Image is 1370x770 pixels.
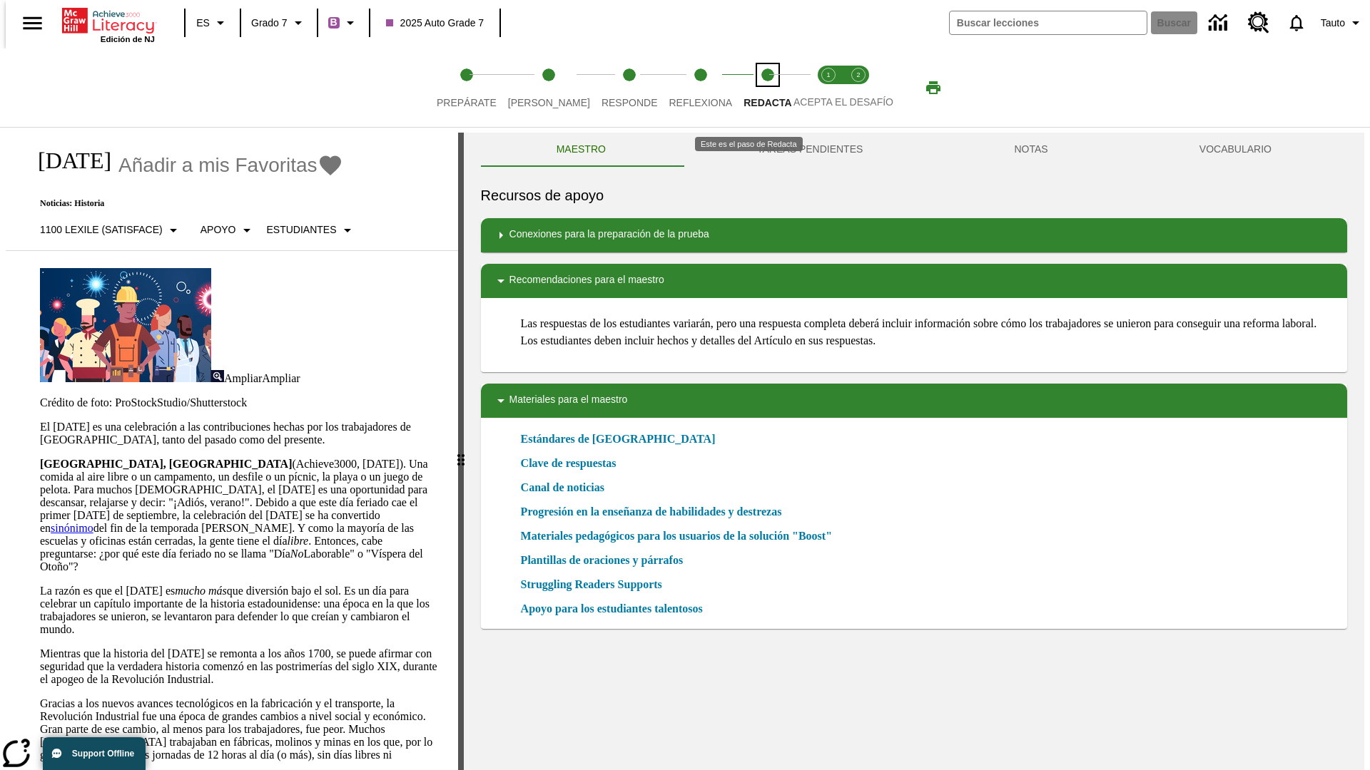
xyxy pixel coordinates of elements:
a: Materiales pedagógicos para los usuarios de la solución "Boost", Se abrirá en una nueva ventana o... [521,528,832,545]
strong: [GEOGRAPHIC_DATA], [GEOGRAPHIC_DATA] [40,458,292,470]
button: Acepta el desafío lee step 1 of 2 [808,48,849,127]
p: Conexiones para la preparación de la prueba [509,227,709,244]
div: Instructional Panel Tabs [481,133,1347,167]
div: reading [6,133,458,763]
button: Prepárate step 1 of 5 [425,48,508,127]
p: (Achieve3000, [DATE]). Una comida al aire libre o un campamento, un desfile o un pícnic, la playa... [40,458,441,573]
span: ES [196,16,210,31]
p: 1100 Lexile (Satisface) [40,222,163,237]
p: Materiales para el maestro [509,392,628,409]
a: Plantillas de oraciones y párrafos, Se abrirá en una nueva ventana o pestaña [521,552,684,569]
span: ACEPTA EL DESAFÍO [793,96,893,108]
div: Conexiones para la preparación de la prueba [481,218,1347,252]
span: Responde [602,97,658,108]
div: Recomendaciones para el maestro [481,264,1347,298]
button: Redacta step 5 of 5 [732,48,803,127]
button: Acepta el desafío contesta step 2 of 2 [838,48,879,127]
button: Perfil/Configuración [1315,10,1370,36]
div: Pulsa la tecla de intro o la barra espaciadora y luego presiona las flechas de derecha e izquierd... [458,133,464,770]
button: Añadir a mis Favoritas - Día del Trabajo [118,153,343,178]
button: Grado: Grado 7, Elige un grado [245,10,313,36]
button: Tipo de apoyo, Apoyo [195,217,261,243]
em: libre [288,535,309,547]
button: Lenguaje: ES, Selecciona un idioma [190,10,235,36]
span: Ampliar [224,372,262,384]
a: sinónimo [51,522,93,534]
span: Redacta [744,97,791,108]
text: 1 [826,71,830,78]
span: B [330,14,338,31]
a: Estándares de [GEOGRAPHIC_DATA] [521,431,724,448]
button: Abrir el menú lateral [11,2,54,44]
span: Edición de NJ [101,35,155,43]
div: Portada [62,5,155,43]
span: Support Offline [72,749,134,759]
button: Responde step 3 of 5 [590,48,669,127]
text: 2 [856,71,860,78]
a: Apoyo para los estudiantes talentosos [521,600,711,617]
span: Ampliar [262,372,300,384]
div: Este es el paso de Redacta [695,137,803,151]
img: una pancarta con fondo azul muestra la ilustración de una fila de diferentes hombres y mujeres co... [40,268,211,382]
button: Seleccione Lexile, 1100 Lexile (Satisface) [34,217,188,243]
a: Notificaciones [1278,4,1315,41]
p: El [DATE] es una celebración a las contribuciones hechas por los trabajadores de [GEOGRAPHIC_DATA... [40,421,441,446]
p: Crédito de foto: ProStockStudio/Shutterstock [40,396,441,409]
p: Estudiantes [267,222,337,237]
p: Noticias: Historia [23,198,362,209]
button: Support Offline [43,737,146,770]
a: Progresión en la enseñanza de habilidades y destrezas, Se abrirá en una nueva ventana o pestaña [521,503,782,520]
em: mucho más [175,585,226,597]
h1: [DATE] [23,148,111,174]
a: Centro de información [1200,4,1239,43]
img: Ampliar [211,370,224,382]
p: Las respuestas de los estudiantes variarán, pero una respuesta completa deberá incluir informació... [521,315,1336,349]
a: Centro de recursos, Se abrirá en una pestaña nueva. [1239,4,1278,42]
a: Canal de noticias, Se abrirá en una nueva ventana o pestaña [521,479,604,496]
button: TAREAS PENDIENTES [681,133,938,167]
button: Reflexiona step 4 of 5 [657,48,744,127]
input: Buscar campo [950,11,1147,34]
button: Seleccionar estudiante [261,217,362,243]
p: La razón es que el [DATE] es que diversión bajo el sol. Es un día para celebrar un capítulo impor... [40,585,441,636]
button: Lee step 2 of 5 [497,48,602,127]
span: Tauto [1321,16,1345,31]
span: 2025 Auto Grade 7 [386,16,484,31]
div: activity [464,133,1364,770]
p: Mientras que la historia del [DATE] se remonta a los años 1700, se puede afirmar con seguridad qu... [40,647,441,686]
span: [PERSON_NAME] [508,97,590,108]
span: Grado 7 [251,16,288,31]
a: Clave de respuestas, Se abrirá en una nueva ventana o pestaña [521,455,616,472]
span: Prepárate [437,97,497,108]
button: NOTAS [938,133,1123,167]
button: Boost El color de la clase es morado/púrpura. Cambiar el color de la clase. [323,10,365,36]
h6: Recursos de apoyo [481,184,1347,207]
span: Reflexiona [669,97,732,108]
button: Imprimir [910,75,956,101]
p: Apoyo [201,222,236,237]
button: Maestro [481,133,681,167]
a: Struggling Readers Supports [521,576,671,593]
div: Materiales para el maestro [481,384,1347,418]
span: Añadir a mis Favoritas [118,154,318,177]
p: Recomendaciones para el maestro [509,272,664,289]
em: No [290,548,304,560]
button: VOCABULARIO [1124,133,1347,167]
